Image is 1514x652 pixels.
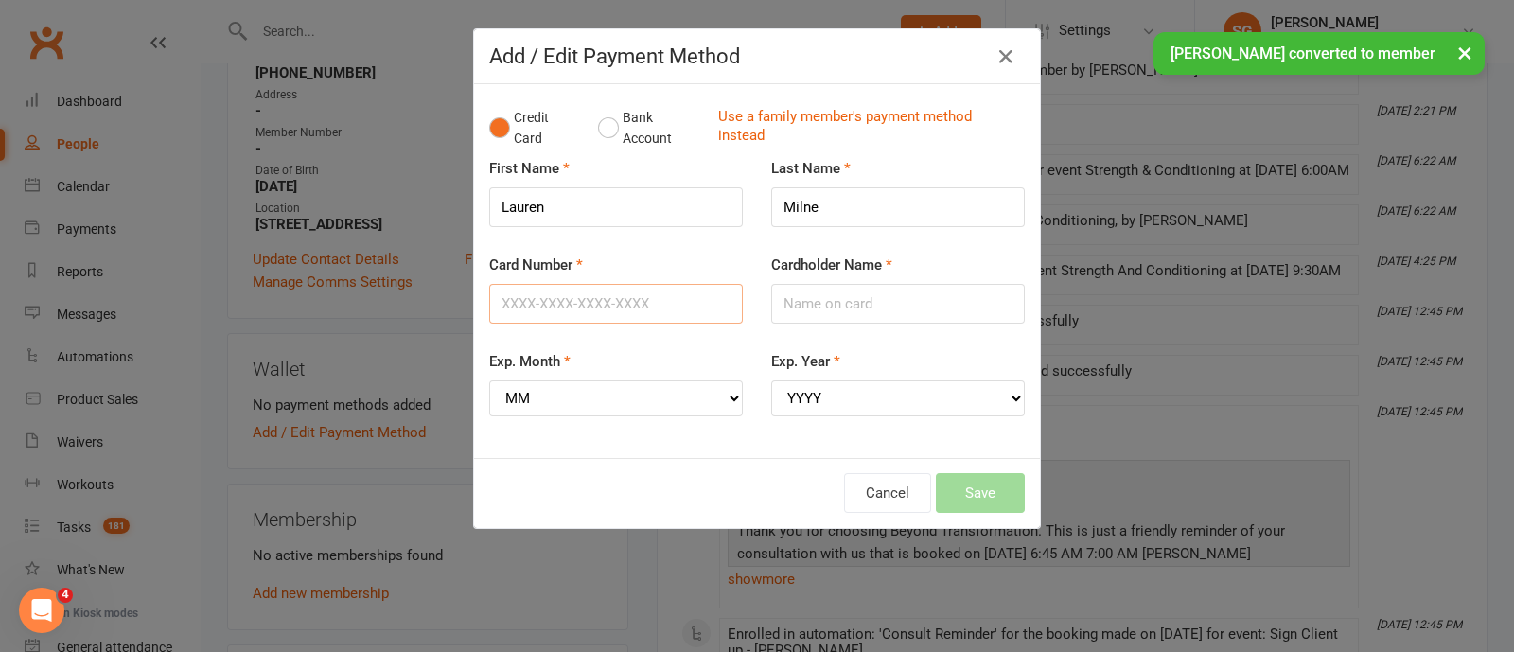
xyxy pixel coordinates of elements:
[718,107,1015,150] a: Use a family member's payment method instead
[1153,32,1485,75] div: [PERSON_NAME] converted to member
[489,157,570,180] label: First Name
[771,350,840,373] label: Exp. Year
[58,588,73,603] span: 4
[598,99,703,157] button: Bank Account
[489,284,743,324] input: XXXX-XXXX-XXXX-XXXX
[771,254,892,276] label: Cardholder Name
[489,254,583,276] label: Card Number
[771,284,1025,324] input: Name on card
[489,350,571,373] label: Exp. Month
[19,588,64,633] iframe: Intercom live chat
[771,157,851,180] label: Last Name
[1448,32,1482,73] button: ×
[489,99,578,157] button: Credit Card
[844,473,931,513] button: Cancel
